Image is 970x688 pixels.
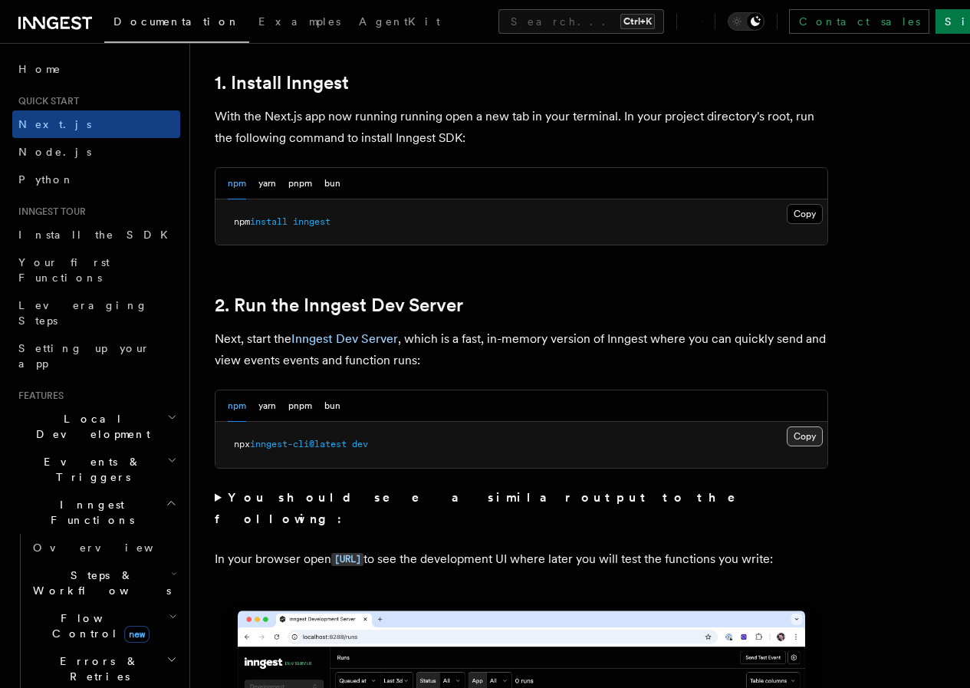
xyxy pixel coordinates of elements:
[12,454,167,485] span: Events & Triggers
[18,61,61,77] span: Home
[18,229,177,241] span: Install the SDK
[12,411,167,442] span: Local Development
[12,249,180,291] a: Your first Functions
[215,295,463,316] a: 2. Run the Inngest Dev Server
[18,146,91,158] span: Node.js
[215,72,349,94] a: 1. Install Inngest
[12,110,180,138] a: Next.js
[350,5,449,41] a: AgentKit
[12,491,180,534] button: Inngest Functions
[18,118,91,130] span: Next.js
[215,548,828,571] p: In your browser open to see the development UI where later you will test the functions you write:
[27,604,180,647] button: Flow Controlnew
[12,497,166,528] span: Inngest Functions
[12,95,79,107] span: Quick start
[291,331,398,346] a: Inngest Dev Server
[787,204,823,224] button: Copy
[18,173,74,186] span: Python
[27,561,180,604] button: Steps & Workflows
[113,15,240,28] span: Documentation
[249,5,350,41] a: Examples
[215,106,828,149] p: With the Next.js app now running running open a new tab in your terminal. In your project directo...
[789,9,929,34] a: Contact sales
[234,439,250,449] span: npx
[352,439,368,449] span: dev
[293,216,330,227] span: inngest
[228,390,246,422] button: npm
[27,534,180,561] a: Overview
[288,168,312,199] button: pnpm
[18,299,148,327] span: Leveraging Steps
[359,15,440,28] span: AgentKit
[215,487,828,530] summary: You should see a similar output to the following:
[228,168,246,199] button: npm
[12,166,180,193] a: Python
[27,653,166,684] span: Errors & Retries
[258,168,276,199] button: yarn
[331,553,363,566] code: [URL]
[27,568,171,598] span: Steps & Workflows
[18,256,110,284] span: Your first Functions
[728,12,764,31] button: Toggle dark mode
[27,611,169,641] span: Flow Control
[250,439,347,449] span: inngest-cli@latest
[12,405,180,448] button: Local Development
[215,328,828,371] p: Next, start the , which is a fast, in-memory version of Inngest where you can quickly send and vi...
[12,206,86,218] span: Inngest tour
[498,9,664,34] button: Search...Ctrl+K
[234,216,250,227] span: npm
[12,55,180,83] a: Home
[12,390,64,402] span: Features
[18,342,150,370] span: Setting up your app
[215,490,757,526] strong: You should see a similar output to the following:
[258,390,276,422] button: yarn
[258,15,340,28] span: Examples
[324,390,340,422] button: bun
[124,626,150,643] span: new
[620,14,655,29] kbd: Ctrl+K
[104,5,249,43] a: Documentation
[250,216,288,227] span: install
[324,168,340,199] button: bun
[331,551,363,566] a: [URL]
[12,221,180,249] a: Install the SDK
[12,334,180,377] a: Setting up your app
[33,542,191,554] span: Overview
[787,426,823,446] button: Copy
[12,138,180,166] a: Node.js
[12,448,180,491] button: Events & Triggers
[288,390,312,422] button: pnpm
[12,291,180,334] a: Leveraging Steps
